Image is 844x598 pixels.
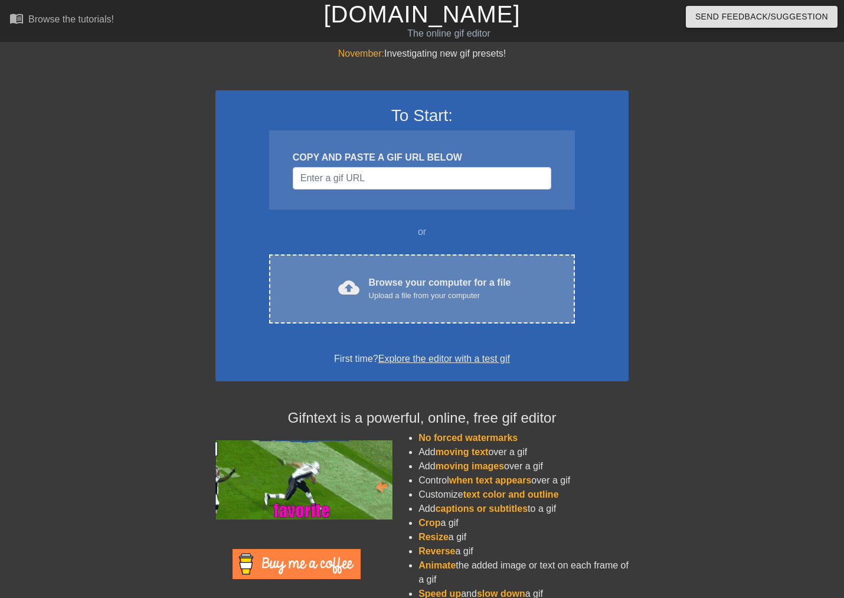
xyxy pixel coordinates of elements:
[369,276,511,302] div: Browse your computer for a file
[28,14,114,24] div: Browse the tutorials!
[418,560,456,570] span: Animate
[233,549,361,579] img: Buy Me A Coffee
[695,9,828,24] span: Send Feedback/Suggestion
[436,461,504,471] span: moving images
[231,352,613,366] div: First time?
[338,277,359,298] span: cloud_upload
[436,447,489,457] span: moving text
[215,440,392,519] img: football_small.gif
[293,151,551,165] div: COPY AND PASTE A GIF URL BELOW
[463,489,559,499] span: text color and outline
[418,445,629,459] li: Add over a gif
[418,530,629,544] li: a gif
[418,516,629,530] li: a gif
[418,488,629,502] li: Customize
[418,473,629,488] li: Control over a gif
[369,290,511,302] div: Upload a file from your computer
[231,106,613,126] h3: To Start:
[418,518,440,528] span: Crop
[287,27,611,41] div: The online gif editor
[418,459,629,473] li: Add over a gif
[338,48,384,58] span: November:
[9,11,24,25] span: menu_book
[246,225,598,239] div: or
[418,546,455,556] span: Reverse
[378,354,510,364] a: Explore the editor with a test gif
[418,433,518,443] span: No forced watermarks
[686,6,838,28] button: Send Feedback/Suggestion
[9,11,114,30] a: Browse the tutorials!
[436,504,528,514] span: captions or subtitles
[323,1,520,27] a: [DOMAIN_NAME]
[293,167,551,189] input: Username
[449,475,532,485] span: when text appears
[418,532,449,542] span: Resize
[215,410,629,427] h4: Gifntext is a powerful, online, free gif editor
[418,558,629,587] li: the added image or text on each frame of a gif
[215,47,629,61] div: Investigating new gif presets!
[418,544,629,558] li: a gif
[418,502,629,516] li: Add to a gif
